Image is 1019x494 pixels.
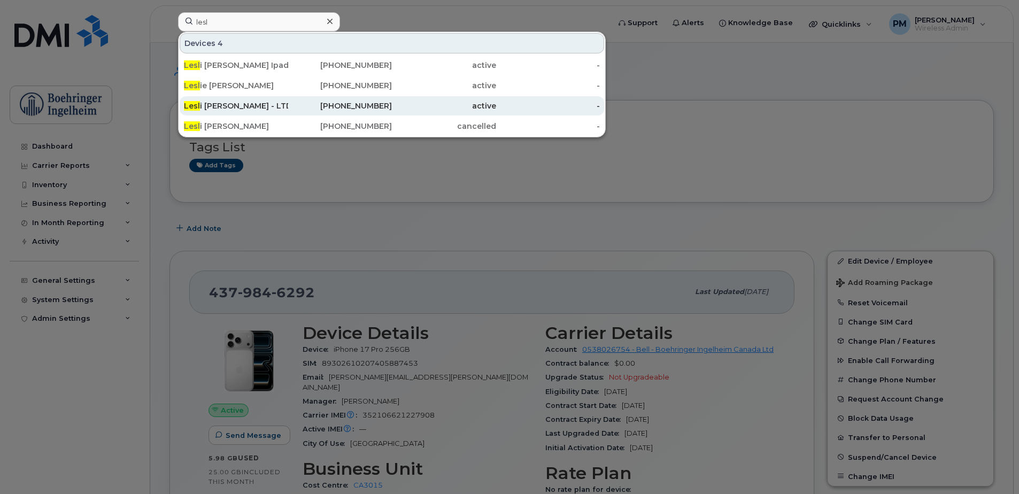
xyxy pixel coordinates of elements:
[496,101,600,111] div: -
[180,96,604,115] a: Lesli [PERSON_NAME] - LTD[PHONE_NUMBER]active-
[288,60,392,71] div: [PHONE_NUMBER]
[180,117,604,136] a: Lesli [PERSON_NAME][PHONE_NUMBER]cancelled-
[184,60,200,70] span: Lesl
[392,101,496,111] div: active
[180,76,604,95] a: Leslie [PERSON_NAME][PHONE_NUMBER]active-
[184,121,288,132] div: i [PERSON_NAME]
[496,60,600,71] div: -
[184,81,200,90] span: Lesl
[184,60,288,71] div: i [PERSON_NAME] Ipad
[392,80,496,91] div: active
[180,33,604,53] div: Devices
[288,80,392,91] div: [PHONE_NUMBER]
[184,101,288,111] div: i [PERSON_NAME] - LTD
[184,101,200,111] span: Lesl
[288,121,392,132] div: [PHONE_NUMBER]
[392,121,496,132] div: cancelled
[496,121,600,132] div: -
[184,80,288,91] div: ie [PERSON_NAME]
[496,80,600,91] div: -
[184,121,200,131] span: Lesl
[392,60,496,71] div: active
[218,38,223,49] span: 4
[288,101,392,111] div: [PHONE_NUMBER]
[180,56,604,75] a: Lesli [PERSON_NAME] Ipad[PHONE_NUMBER]active-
